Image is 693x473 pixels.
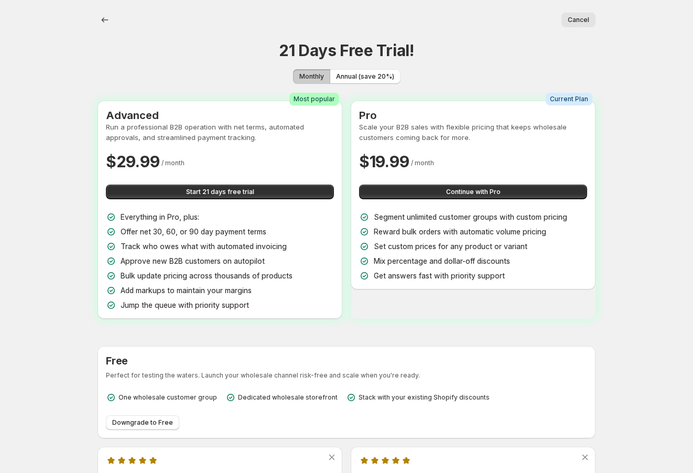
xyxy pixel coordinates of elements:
span: Everything in Pro, plus: [121,212,199,221]
button: Cancel [561,13,595,27]
p: Run a professional B2B operation with net terms, automated approvals, and streamlined payment tra... [106,122,334,143]
button: Billing.buttons.back [98,13,112,27]
span: Jump the queue with priority support [121,300,249,309]
h3: Pro [359,109,587,122]
p: Mix percentage and dollar-off discounts [374,256,510,266]
p: Scale your B2B sales with flexible pricing that keeps wholesale customers coming back for more. [359,122,587,143]
span: Track who owes what with automated invoicing [121,242,287,251]
p: Perfect for testing the waters. Launch your wholesale channel risk-free and scale when you're ready. [106,371,587,380]
h2: $ 19.99 [359,151,409,172]
h3: Free [106,354,587,367]
span: Cancel [568,16,589,24]
span: Downgrade to Free [112,418,173,427]
span: Annual (save 20%) [336,72,394,81]
p: Get answers fast with priority support [374,271,505,281]
h2: $ 29.99 [106,151,159,172]
span: / month [411,159,434,167]
span: Approve new B2B customers on autopilot [121,256,265,265]
span: Monthly [299,72,324,81]
span: Start 21 days free trial [186,188,254,196]
button: Start 21 days free trial [106,185,334,199]
button: Monthly [293,69,330,84]
span: Most popular [294,95,335,103]
span: Add markups to maintain your margins [121,286,252,295]
p: Bulk update pricing across thousands of products [121,271,293,281]
p: Dedicated wholesale storefront [238,393,338,402]
h3: Advanced [106,109,334,122]
span: Continue with Pro [446,188,501,196]
p: One wholesale customer group [118,393,217,402]
button: Annual (save 20%) [330,69,400,84]
p: Set custom prices for any product or variant [374,241,527,252]
p: Stack with your existing Shopify discounts [359,393,490,402]
p: Segment unlimited customer groups with custom pricing [374,212,567,222]
span: Current Plan [550,95,588,103]
p: Reward bulk orders with automatic volume pricing [374,227,546,237]
h1: 21 Days Free Trial! [279,40,414,61]
span: / month [161,159,185,167]
button: Downgrade to Free [106,415,179,430]
span: Offer net 30, 60, or 90 day payment terms [121,227,266,236]
button: Continue with Pro [359,185,587,199]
